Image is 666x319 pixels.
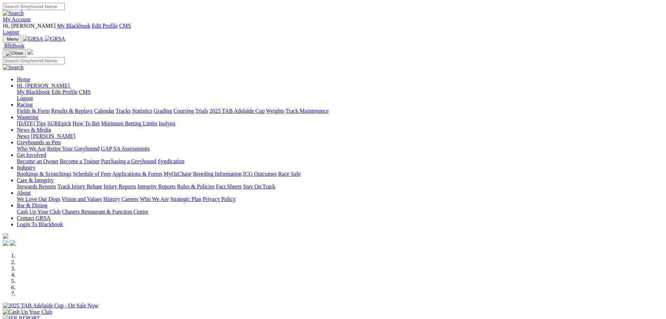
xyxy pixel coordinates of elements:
[17,171,71,177] a: Bookings & Scratchings
[17,171,663,177] div: Industry
[112,171,162,177] a: Applications & Forms
[103,196,120,202] a: History
[62,196,102,202] a: Vision and Values
[17,139,61,145] a: Greyhounds as Pets
[57,23,91,29] a: My Blackbook
[17,209,60,215] a: Cash Up Your Club
[266,108,284,114] a: Weights
[121,196,138,202] a: Careers
[177,183,215,189] a: Rules & Policies
[6,50,23,56] img: Close
[3,23,56,29] span: Hi, [PERSON_NAME]
[17,133,663,139] div: News & Media
[17,83,70,89] span: Hi, [PERSON_NAME]
[17,95,33,101] a: Logout
[17,120,46,126] a: [DATE] Tips
[278,171,300,177] a: Race Safe
[3,43,24,49] a: BlkBook
[140,196,169,202] a: Who We Are
[45,36,65,42] img: GRSA
[17,146,663,152] div: Greyhounds as Pets
[3,57,65,64] input: Search
[17,114,38,120] a: Wagering
[203,196,236,202] a: Privacy Policy
[17,158,663,165] div: Get Involved
[137,183,176,189] a: Integrity Reports
[3,3,65,10] input: Search
[17,209,663,215] div: Bar & Dining
[17,190,31,196] a: About
[17,89,663,102] div: Hi, [PERSON_NAME]
[101,146,150,152] a: GAP SA Assessments
[173,108,194,114] a: Coursing
[17,183,663,190] div: Care & Integrity
[31,133,75,139] a: [PERSON_NAME]
[47,146,100,152] a: Retire Your Greyhound
[52,89,78,95] a: Edit Profile
[4,43,24,49] span: BlkBook
[209,108,265,114] a: 2025 TAB Adelaide Cup
[216,183,242,189] a: Fact Sheets
[17,102,33,108] a: Racing
[3,309,52,315] img: Cash Up Your Club
[17,83,71,89] a: Hi, [PERSON_NAME]
[62,209,148,215] a: Chasers Restaurant & Function Centre
[51,108,93,114] a: Results & Replays
[94,108,114,114] a: Calendar
[17,133,29,139] a: News
[3,16,31,22] a: My Account
[101,120,157,126] a: Minimum Betting Limits
[3,49,26,57] button: Toggle navigation
[17,152,46,158] a: Get Involved
[17,177,54,183] a: Care & Integrity
[73,171,111,177] a: Schedule of Fees
[3,23,663,35] div: My Account
[17,215,50,221] a: Contact GRSA
[17,89,50,95] a: My Blackbook
[17,158,58,164] a: Become an Owner
[154,108,172,114] a: Grading
[17,146,46,152] a: Who We Are
[17,196,60,202] a: We Love Our Dogs
[17,196,663,202] div: About
[159,120,176,126] a: Isolynx
[3,240,8,246] img: facebook.svg
[17,120,663,127] div: Wagering
[243,171,277,177] a: ICG Outcomes
[73,120,100,126] a: How To Bet
[3,233,8,239] img: logo-grsa-white.png
[17,221,63,227] a: Login To Blackbook
[3,10,24,16] img: Search
[17,202,48,208] a: Bar & Dining
[164,171,192,177] a: MyOzChase
[158,158,184,164] a: Syndication
[79,89,91,95] a: CMS
[47,120,71,126] a: SUREpick
[132,108,152,114] a: Statistics
[3,29,19,35] a: Logout
[27,49,33,55] img: logo-grsa-white.png
[92,23,118,29] a: Edit Profile
[119,23,131,29] a: CMS
[17,108,50,114] a: Fields & Form
[7,36,19,42] span: Menu
[243,183,275,189] a: Stay On Track
[17,165,35,171] a: Industry
[3,303,99,309] img: 2025 TAB Adelaide Cup - On Sale Now
[101,158,156,164] a: Purchasing a Greyhound
[193,171,242,177] a: Breeding Information
[17,108,663,114] div: Racing
[23,36,43,42] img: GRSA
[17,127,51,133] a: News & Media
[17,183,56,189] a: Stewards Reports
[103,183,136,189] a: Injury Reports
[3,35,21,43] button: Toggle navigation
[10,240,15,246] img: twitter.svg
[17,76,30,82] a: Home
[170,196,201,202] a: Strategic Plan
[3,64,24,71] img: Search
[286,108,329,114] a: Track Maintenance
[116,108,131,114] a: Tracks
[57,183,102,189] a: Track Injury Rebate
[60,158,100,164] a: Become a Trainer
